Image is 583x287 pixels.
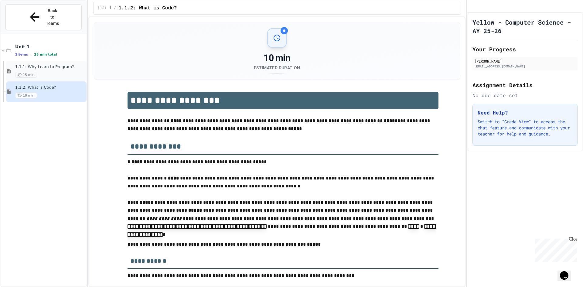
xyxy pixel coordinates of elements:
[478,109,572,116] h3: Need Help?
[2,2,42,39] div: Chat with us now!Close
[15,44,85,50] span: Unit 1
[474,64,576,69] div: [EMAIL_ADDRESS][DOMAIN_NAME]
[45,8,60,27] span: Back to Teams
[118,5,177,12] span: 1.1.2: What is Code?
[472,81,578,89] h2: Assignment Details
[5,4,82,30] button: Back to Teams
[533,236,577,262] iframe: chat widget
[472,45,578,53] h2: Your Progress
[474,58,576,64] div: [PERSON_NAME]
[15,64,85,70] span: 1.1.1: Why Learn to Program?
[15,93,37,98] span: 10 min
[15,85,85,90] span: 1.1.2: What is Code?
[557,263,577,281] iframe: chat widget
[15,53,28,56] span: 2 items
[114,6,116,11] span: /
[472,92,578,99] div: No due date set
[98,6,111,11] span: Unit 1
[472,18,578,35] h1: Yellow - Computer Science - AY 25-26
[15,72,37,78] span: 15 min
[254,65,300,71] div: Estimated Duration
[254,53,300,63] div: 10 min
[34,53,57,56] span: 25 min total
[478,119,572,137] p: Switch to "Grade View" to access the chat feature and communicate with your teacher for help and ...
[30,52,32,57] span: •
